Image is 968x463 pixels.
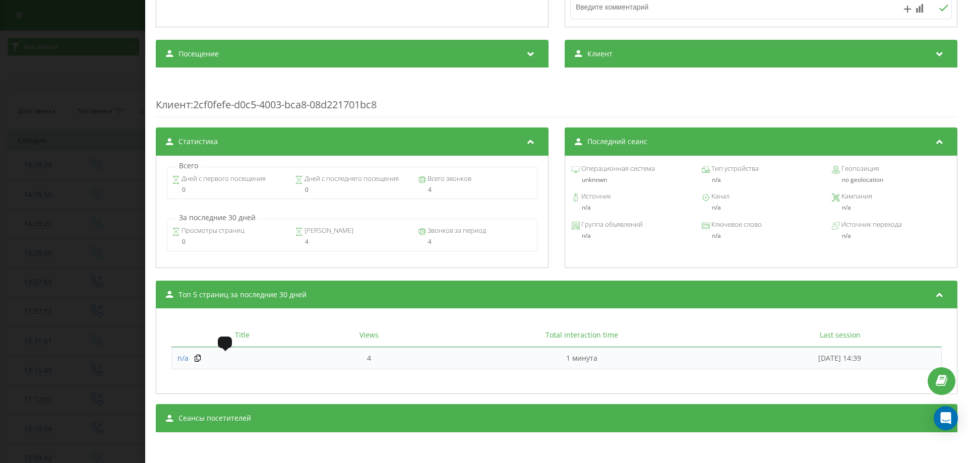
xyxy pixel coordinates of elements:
[832,204,950,211] div: n/a
[295,238,409,245] div: 4
[710,191,730,202] span: Канал
[426,226,486,236] span: Звонков за период
[178,290,307,300] span: Топ 5 страниц за последние 30 дней
[303,174,399,184] span: Дней с последнего посещения
[739,347,942,369] td: [DATE] 14:39
[587,49,613,59] span: Клиент
[180,174,266,184] span: Дней с первого посещения
[418,186,532,193] div: 4
[832,176,950,183] div: no geolocation
[178,49,219,59] span: Посещение
[840,164,879,174] span: Геопозиция
[176,161,201,171] p: Всего
[840,191,872,202] span: Кампания
[572,232,690,239] div: n/a
[178,413,251,423] span: Сеансы посетителей
[295,186,409,193] div: 0
[176,213,258,223] p: За последние 30 дней
[172,186,286,193] div: 0
[156,78,957,117] div: : 2cf0fefe-d0c5-4003-bca8-08d221701bc8
[934,406,958,430] div: Open Intercom Messenger
[710,164,759,174] span: Тип устройства
[572,176,690,183] div: unknown
[580,220,643,230] span: Группа объявлений
[180,226,245,236] span: Просмотры страниц
[739,323,942,347] th: Last session
[178,137,218,147] span: Статистика
[156,98,191,111] span: Клиент
[842,232,950,239] div: n/a
[426,323,738,347] th: Total interaction time
[172,238,286,245] div: 0
[702,176,820,183] div: n/a
[580,164,655,174] span: Операционная система
[171,323,313,347] th: Title
[313,323,426,347] th: Views
[702,204,820,211] div: n/a
[303,226,353,236] span: [PERSON_NAME]
[426,347,738,369] td: 1 минута
[426,174,471,184] span: Всего звонков
[840,220,902,230] span: Источник перехода
[702,232,820,239] div: n/a
[587,137,647,147] span: Последний сеанс
[572,204,690,211] div: n/a
[710,220,762,230] span: Ключевое слово
[313,347,426,369] td: 4
[418,238,532,245] div: 4
[177,353,189,363] a: n/a
[580,191,611,202] span: Источник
